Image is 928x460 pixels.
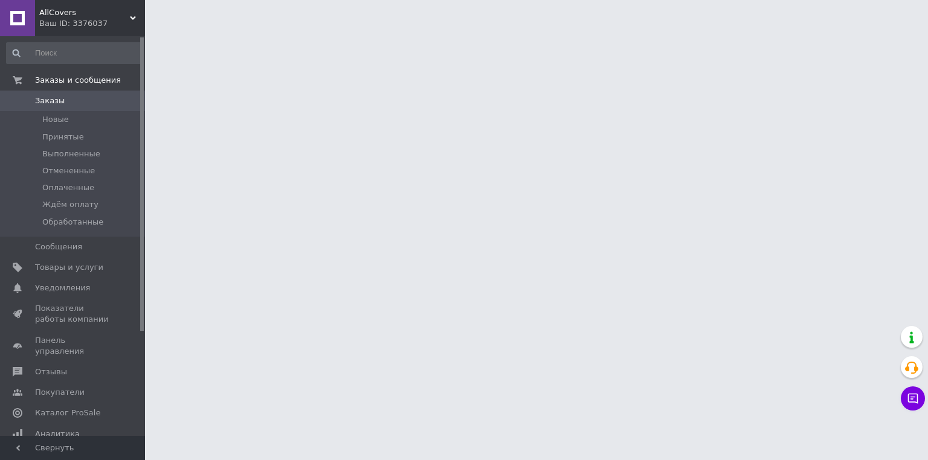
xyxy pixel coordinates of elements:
span: Панель управления [35,335,112,357]
span: Заказы [35,95,65,106]
span: Ждём оплату [42,199,98,210]
span: Товары и услуги [35,262,103,273]
span: Обработанные [42,217,103,228]
span: Заказы и сообщения [35,75,121,86]
button: Чат с покупателем [901,386,925,410]
span: Принятые [42,132,84,142]
span: Уведомления [35,283,90,293]
span: Сообщения [35,241,82,252]
span: AllCovers [39,7,130,18]
div: Ваш ID: 3376037 [39,18,145,29]
span: Оплаченные [42,182,94,193]
input: Поиск [6,42,143,64]
span: Аналитика [35,429,80,439]
span: Каталог ProSale [35,407,100,418]
span: Отзывы [35,366,67,377]
span: Выполненные [42,149,100,159]
span: Отмененные [42,165,95,176]
span: Показатели работы компании [35,303,112,325]
span: Покупатели [35,387,85,398]
span: Новые [42,114,69,125]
